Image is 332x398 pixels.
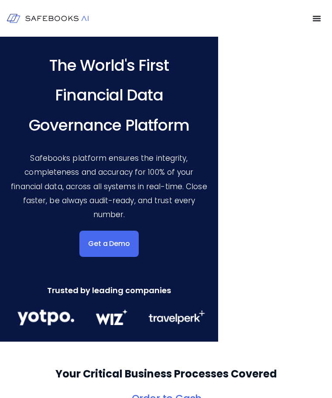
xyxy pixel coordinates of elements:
[148,310,205,324] img: Financial Data Governance 3
[55,368,277,381] h2: Your Critical Business Processes Covered​​
[79,231,138,257] a: Get a Demo
[10,51,208,140] h3: The World's First Financial Data Governance Platform
[10,151,208,221] p: Safebooks platform ensures the integrity, completeness and accuracy for 100% of your financial da...
[17,306,74,329] img: Financial Data Governance 1
[13,284,205,297] h3: Trusted by leading companies
[88,239,130,248] span: Get a Demo
[124,14,321,23] nav: Menu
[312,14,321,23] button: Menu Toggle
[92,309,131,325] img: Financial Data Governance 2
